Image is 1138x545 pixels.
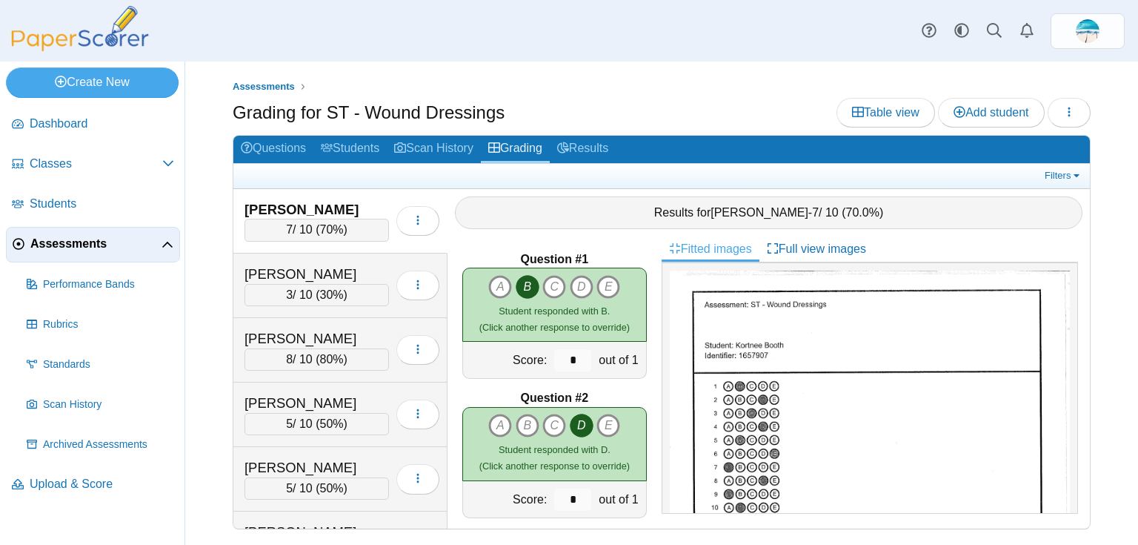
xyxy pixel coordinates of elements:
div: / 10 ( ) [244,349,389,371]
span: Rubrics [43,317,174,332]
span: 5 [286,482,293,495]
img: PaperScorer [6,6,154,51]
a: Assessments [6,227,180,262]
a: Table view [836,98,935,128]
div: [PERSON_NAME] [244,458,389,478]
span: Student responded with B. [499,305,610,317]
a: ps.H1yuw66FtyTk4FxR [1051,13,1125,49]
span: [PERSON_NAME] [711,206,808,219]
span: Scan History [43,397,174,412]
div: / 10 ( ) [244,284,389,306]
img: ps.H1yuw66FtyTk4FxR [1076,19,1099,43]
i: E [596,275,620,299]
div: Score: [463,481,550,518]
a: Alerts [1011,15,1043,47]
span: Table view [852,106,919,119]
b: Question #1 [521,251,589,268]
a: Students [313,136,387,163]
div: [PERSON_NAME] [244,200,389,219]
small: (Click another response to override) [479,444,630,472]
span: 50% [320,482,344,495]
b: Question #2 [521,390,589,406]
i: A [488,414,512,437]
a: Results [550,136,616,163]
span: 7 [812,206,819,219]
span: 5 [286,417,293,430]
i: E [596,414,620,437]
div: [PERSON_NAME] [244,394,389,413]
span: 3 [286,288,293,301]
a: Archived Assessments [21,427,180,463]
a: Rubrics [21,307,180,343]
i: C [542,414,566,437]
a: Add student [938,98,1044,128]
span: 7 [286,223,293,236]
a: Standards [21,347,180,383]
div: [PERSON_NAME] [244,523,389,542]
div: Results for - / 10 ( ) [455,196,1082,229]
a: Students [6,187,180,222]
div: / 10 ( ) [244,413,389,435]
i: A [488,275,512,299]
a: Scan History [387,136,481,163]
span: Students [30,196,174,212]
a: Upload & Score [6,467,180,503]
a: Classes [6,147,180,182]
span: Assessments [30,236,162,252]
span: Student responded with D. [499,444,610,455]
div: out of 1 [595,342,645,378]
span: Archived Assessments [43,437,174,452]
i: C [542,275,566,299]
div: out of 1 [595,481,645,518]
h1: Grading for ST - Wound Dressings [233,100,505,125]
span: Performance Bands [43,277,174,292]
a: Scan History [21,387,180,423]
a: PaperScorer [6,41,154,53]
span: Classes [30,156,162,172]
span: Chrissy Greenberg [1076,19,1099,43]
span: Add student [954,106,1028,119]
div: / 10 ( ) [244,478,389,500]
i: B [516,275,539,299]
span: 50% [320,417,344,430]
div: Score: [463,342,550,378]
a: Questions [233,136,313,163]
div: [PERSON_NAME] [244,265,389,284]
a: Grading [481,136,550,163]
i: B [516,414,539,437]
i: D [570,275,593,299]
span: 80% [320,353,344,366]
div: [PERSON_NAME] [244,329,389,349]
small: (Click another response to override) [479,305,630,333]
span: Assessments [233,81,295,92]
div: / 10 ( ) [244,219,389,241]
i: D [570,414,593,437]
a: Create New [6,67,179,97]
a: Filters [1041,168,1086,183]
span: 70.0% [846,206,879,219]
span: Dashboard [30,116,174,132]
a: Performance Bands [21,267,180,303]
a: Full view images [759,237,874,262]
a: Assessments [229,78,299,96]
span: Upload & Score [30,476,174,492]
span: 70% [320,223,344,236]
a: Fitted images [662,237,759,262]
a: Dashboard [6,107,180,142]
span: 8 [286,353,293,366]
span: 30% [320,288,344,301]
span: Standards [43,357,174,372]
